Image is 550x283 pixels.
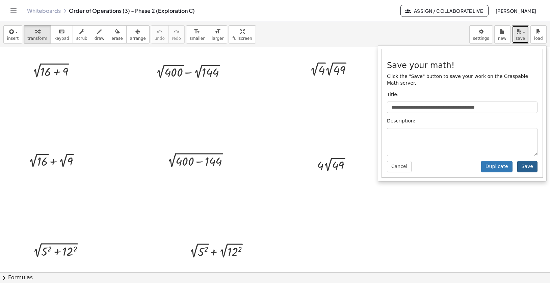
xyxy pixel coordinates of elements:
[27,7,61,14] a: Whiteboards
[7,36,19,41] span: insert
[534,36,543,41] span: load
[387,91,538,98] p: Title:
[130,36,146,41] span: arrange
[517,161,538,172] button: Save
[194,28,200,36] i: format_size
[95,36,105,41] span: draw
[155,36,165,41] span: undo
[494,25,510,44] button: new
[387,161,412,172] button: Cancel
[27,36,47,41] span: transform
[172,36,181,41] span: redo
[498,36,506,41] span: new
[156,28,163,36] i: undo
[469,25,493,44] button: settings
[212,36,224,41] span: larger
[168,25,185,44] button: redoredo
[473,36,489,41] span: settings
[76,36,87,41] span: scrub
[406,8,483,14] span: Assign / Collaborate Live
[208,25,227,44] button: format_sizelarger
[495,8,536,14] span: [PERSON_NAME]
[516,36,525,41] span: save
[54,36,69,41] span: keypad
[530,25,547,44] button: load
[490,5,542,17] button: [PERSON_NAME]
[126,25,150,44] button: arrange
[190,36,205,41] span: smaller
[24,25,51,44] button: transform
[387,73,538,87] p: Click the "Save" button to save your work on the Graspable Math server.
[186,25,208,44] button: format_sizesmaller
[111,36,123,41] span: erase
[108,25,126,44] button: erase
[229,25,256,44] button: fullscreen
[151,25,168,44] button: undoundo
[8,5,19,16] button: Toggle navigation
[51,25,73,44] button: keyboardkeypad
[387,61,538,70] h3: Save your math!
[481,161,513,172] button: Duplicate
[400,5,489,17] button: Assign / Collaborate Live
[173,28,180,36] i: redo
[232,36,252,41] span: fullscreen
[3,25,22,44] button: insert
[58,28,65,36] i: keyboard
[387,118,538,124] p: Description:
[512,25,529,44] button: save
[91,25,108,44] button: draw
[214,28,221,36] i: format_size
[73,25,91,44] button: scrub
